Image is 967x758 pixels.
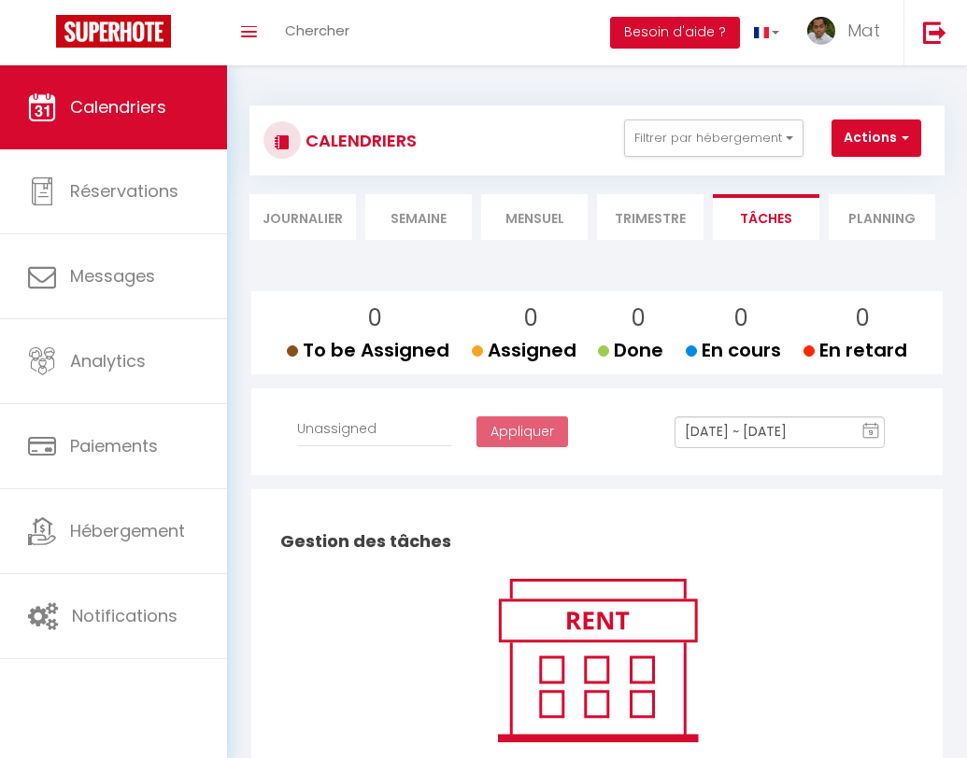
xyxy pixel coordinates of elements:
[869,428,874,437] text: 9
[70,179,178,203] span: Réservations
[610,17,740,49] button: Besoin d'aide ?
[832,119,921,157] button: Actions
[70,434,158,457] span: Paiements
[70,519,185,542] span: Hébergement
[301,119,417,161] h3: CALENDRIERS
[70,264,155,288] span: Messages
[302,301,449,336] p: 0
[287,337,449,363] span: To be Assigned
[598,337,663,363] span: Done
[675,416,885,448] input: Select Date Range
[923,21,946,44] img: logout
[829,194,935,240] li: Planning
[72,604,178,627] span: Notifications
[15,7,71,63] button: Ouvrir le widget de chat LiveChat
[613,301,663,336] p: 0
[803,337,907,363] span: En retard
[478,570,717,750] img: rent.png
[476,416,568,448] button: Appliquer
[597,194,704,240] li: Trimestre
[365,194,472,240] li: Semaine
[487,301,576,336] p: 0
[56,15,171,48] img: Super Booking
[818,301,907,336] p: 0
[276,512,918,570] h2: Gestion des tâches
[70,349,146,372] span: Analytics
[807,17,835,45] img: ...
[472,337,576,363] span: Assigned
[624,119,803,157] button: Filtrer par hébergement
[847,19,880,42] span: Mat
[285,21,349,40] span: Chercher
[481,194,588,240] li: Mensuel
[70,95,166,119] span: Calendriers
[249,194,356,240] li: Journalier
[713,194,819,240] li: Tâches
[701,301,781,336] p: 0
[686,337,781,363] span: En cours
